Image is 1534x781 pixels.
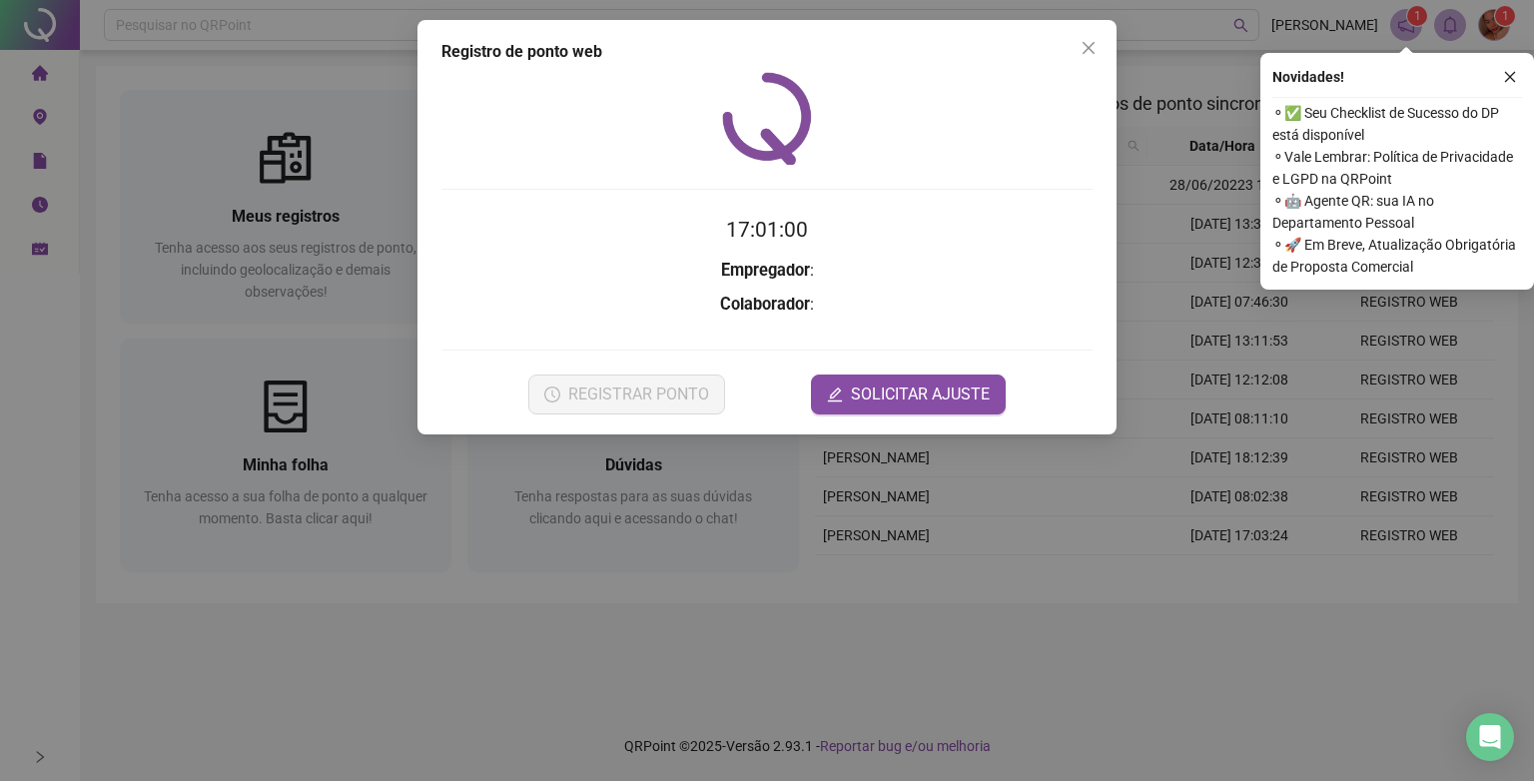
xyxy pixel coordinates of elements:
[441,40,1093,64] div: Registro de ponto web
[441,292,1093,318] h3: :
[720,295,810,314] strong: Colaborador
[1272,190,1522,234] span: ⚬ 🤖 Agente QR: sua IA no Departamento Pessoal
[528,375,725,414] button: REGISTRAR PONTO
[1466,713,1514,761] div: Open Intercom Messenger
[1081,40,1097,56] span: close
[1073,32,1105,64] button: Close
[441,258,1093,284] h3: :
[1272,102,1522,146] span: ⚬ ✅ Seu Checklist de Sucesso do DP está disponível
[726,218,808,242] time: 17:01:00
[1272,234,1522,278] span: ⚬ 🚀 Em Breve, Atualização Obrigatória de Proposta Comercial
[721,261,810,280] strong: Empregador
[1272,66,1344,88] span: Novidades !
[722,72,812,165] img: QRPoint
[851,383,990,406] span: SOLICITAR AJUSTE
[1272,146,1522,190] span: ⚬ Vale Lembrar: Política de Privacidade e LGPD na QRPoint
[1503,70,1517,84] span: close
[811,375,1006,414] button: editSOLICITAR AJUSTE
[827,387,843,402] span: edit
